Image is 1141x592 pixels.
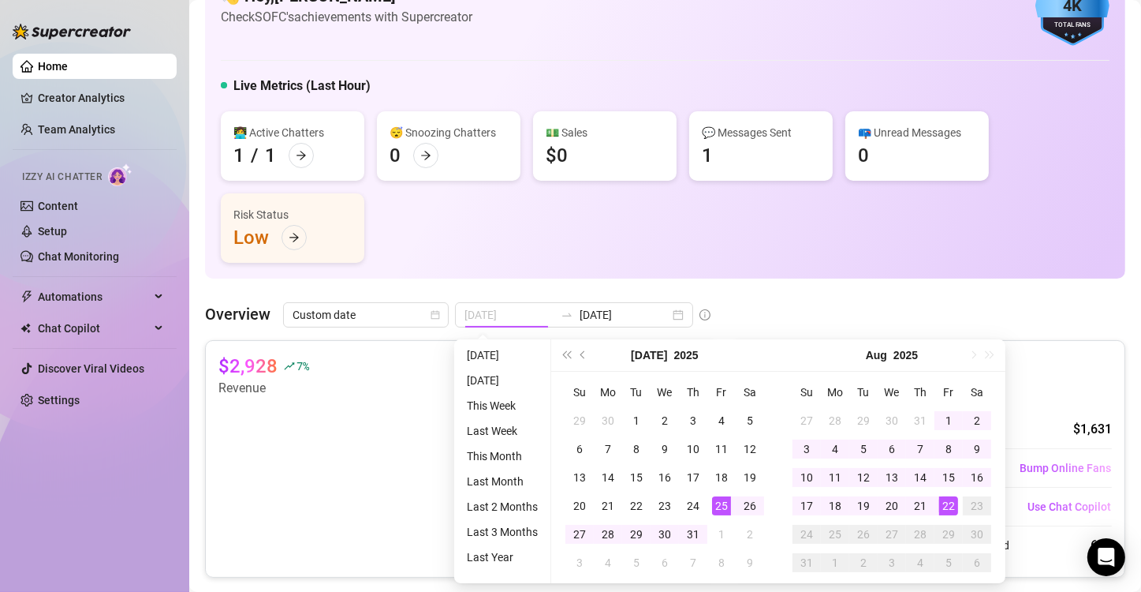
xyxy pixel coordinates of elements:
div: 17 [684,468,703,487]
td: 2025-06-29 [565,407,594,435]
div: 11 [826,468,845,487]
div: 29 [939,525,958,544]
th: Sa [963,378,991,407]
img: Chat Copilot [21,323,31,334]
button: Bump Online Fans [1019,455,1112,481]
div: 30 [598,411,617,430]
div: 26 [740,496,759,515]
td: 2025-07-15 [622,463,651,492]
td: 2025-08-26 [849,520,878,549]
div: 29 [627,525,646,544]
div: 15 [627,468,646,487]
li: This Week [461,396,544,415]
td: 2025-07-29 [849,407,878,435]
td: 2025-06-30 [594,407,622,435]
td: 2025-08-01 [707,520,736,549]
td: 2025-08-19 [849,492,878,520]
article: Revenue [218,379,308,398]
td: 2025-08-07 [906,435,934,463]
div: $0 [546,143,568,168]
div: 😴 Snoozing Chatters [390,124,508,141]
div: 3 [882,553,901,572]
li: This Month [461,447,544,466]
span: arrow-right [289,232,300,243]
button: Use Chat Copilot [1027,494,1112,519]
button: Choose a month [866,339,887,371]
div: 11 [712,440,731,459]
span: calendar [431,310,440,320]
article: $2,928 [218,354,278,379]
td: 2025-07-25 [707,492,736,520]
a: Settings [38,394,80,407]
div: 7 [684,553,703,572]
li: Last Year [461,548,544,567]
div: 0 [390,143,401,168]
td: 2025-07-30 [651,520,679,549]
td: 2025-08-14 [906,463,934,492]
div: 28 [826,411,845,430]
span: Custom date [293,303,439,327]
th: Th [679,378,707,407]
div: 4 [911,553,930,572]
div: 14 [911,468,930,487]
td: 2025-08-02 [963,407,991,435]
th: We [651,378,679,407]
td: 2025-08-01 [934,407,963,435]
td: 2025-07-18 [707,463,736,492]
td: 2025-07-06 [565,435,594,463]
td: 2025-08-08 [707,549,736,577]
td: 2025-07-27 [792,407,821,435]
div: 20 [882,496,901,515]
div: 1 [939,411,958,430]
div: Total Fans [1035,21,1109,31]
div: 8 [627,440,646,459]
td: 2025-08-15 [934,463,963,492]
div: 25 [712,496,731,515]
td: 2025-08-23 [963,492,991,520]
div: 💵 Sales [546,124,664,141]
li: Last 3 Months [461,523,544,541]
li: [DATE] [461,346,544,365]
div: $1,631 [1073,420,1112,439]
div: 10 [684,440,703,459]
div: 28 [598,525,617,544]
div: 13 [882,468,901,487]
div: 20 [570,496,589,515]
a: Home [38,60,68,73]
th: Mo [821,378,849,407]
div: 19 [740,468,759,487]
div: 31 [797,553,816,572]
div: 647 [1091,536,1112,555]
td: 2025-07-07 [594,435,622,463]
a: Setup [38,225,67,238]
div: 5 [740,411,759,430]
td: 2025-07-21 [594,492,622,520]
div: 8 [939,440,958,459]
td: 2025-08-29 [934,520,963,549]
div: 31 [911,411,930,430]
td: 2025-07-19 [736,463,764,492]
td: 2025-08-04 [821,435,849,463]
td: 2025-07-02 [651,407,679,435]
td: 2025-07-30 [878,407,906,435]
div: 3 [570,553,589,572]
div: 1 [627,411,646,430]
a: Creator Analytics [38,85,164,111]
div: 9 [968,440,986,459]
div: 21 [911,496,930,515]
td: 2025-09-03 [878,549,906,577]
span: Automations [38,284,150,309]
td: 2025-08-09 [963,435,991,463]
td: 2025-07-05 [736,407,764,435]
div: 4 [712,411,731,430]
td: 2025-08-06 [651,549,679,577]
td: 2025-08-08 [934,435,963,463]
div: 5 [854,440,873,459]
div: 7 [598,440,617,459]
span: to [561,309,573,321]
td: 2025-08-07 [679,549,707,577]
div: 1 [826,553,845,572]
div: 14 [598,468,617,487]
td: 2025-07-24 [679,492,707,520]
div: 2 [968,411,986,430]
